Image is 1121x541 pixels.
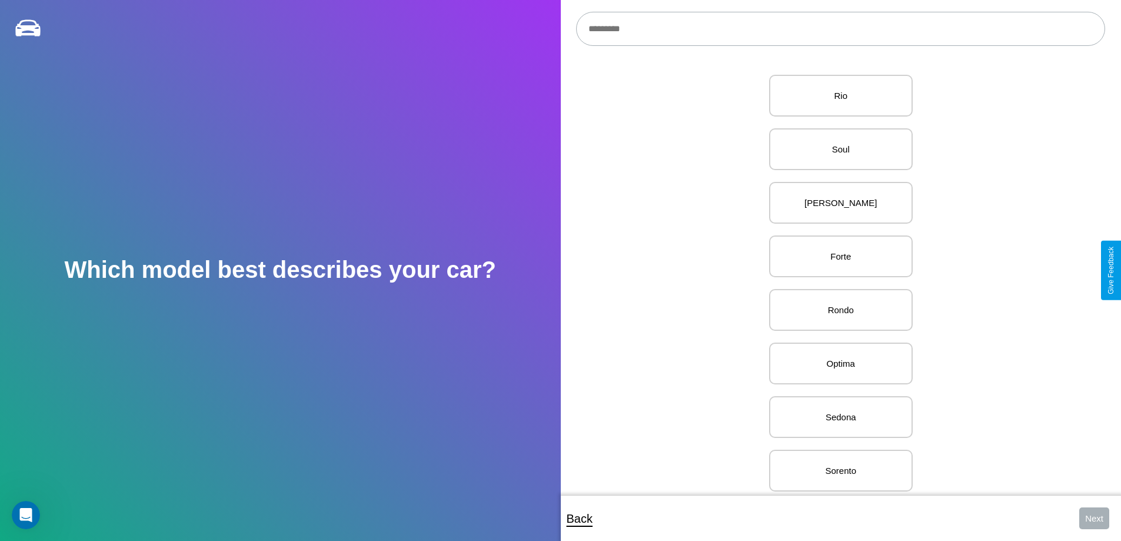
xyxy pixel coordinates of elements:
[782,463,900,479] p: Sorento
[782,302,900,318] p: Rondo
[64,257,496,283] h2: Which model best describes your car?
[782,409,900,425] p: Sedona
[567,508,593,529] p: Back
[782,356,900,371] p: Optima
[1079,507,1109,529] button: Next
[782,195,900,211] p: [PERSON_NAME]
[782,88,900,104] p: Rio
[1107,247,1115,294] div: Give Feedback
[12,501,40,529] iframe: Intercom live chat
[782,248,900,264] p: Forte
[782,141,900,157] p: Soul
